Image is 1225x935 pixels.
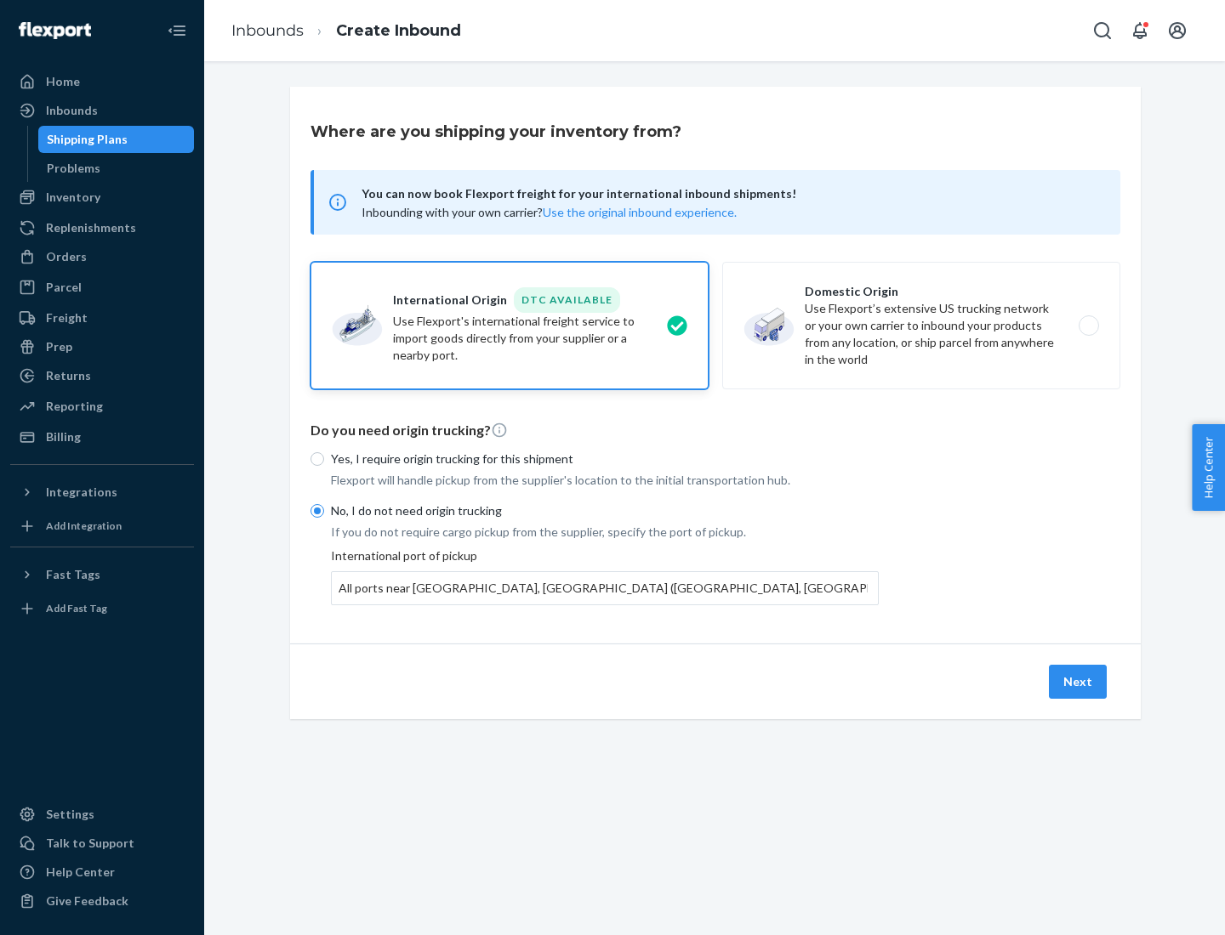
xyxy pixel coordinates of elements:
[10,68,194,95] a: Home
[10,830,194,857] a: Talk to Support
[46,601,107,615] div: Add Fast Tag
[10,479,194,506] button: Integrations
[10,423,194,450] a: Billing
[38,155,195,182] a: Problems
[311,504,324,518] input: No, I do not need origin trucking
[10,393,194,420] a: Reporting
[46,73,80,90] div: Home
[19,22,91,39] img: Flexport logo
[311,452,324,466] input: Yes, I require origin trucking for this shipment
[231,21,304,40] a: Inbounds
[46,338,72,355] div: Prep
[46,806,94,823] div: Settings
[218,6,475,56] ol: breadcrumbs
[362,205,737,219] span: Inbounding with your own carrier?
[1192,424,1225,511] button: Help Center
[10,362,194,389] a: Returns
[10,243,194,270] a: Orders
[10,304,194,331] a: Freight
[46,279,82,296] div: Parcel
[10,97,194,124] a: Inbounds
[47,131,128,148] div: Shipping Plans
[331,450,879,467] p: Yes, I require origin trucking for this shipment
[10,858,194,886] a: Help Center
[46,518,122,533] div: Add Integration
[46,484,117,501] div: Integrations
[46,428,81,445] div: Billing
[10,513,194,540] a: Add Integration
[46,189,100,206] div: Inventory
[1085,14,1120,48] button: Open Search Box
[331,502,879,519] p: No, I do not need origin trucking
[10,887,194,915] button: Give Feedback
[10,333,194,360] a: Prep
[46,309,88,326] div: Freight
[10,214,194,241] a: Replenishments
[47,160,100,177] div: Problems
[10,561,194,588] button: Fast Tags
[1123,14,1157,48] button: Open notifications
[362,184,1100,204] span: You can now book Flexport freight for your international inbound shipments!
[46,219,136,236] div: Replenishments
[10,184,194,211] a: Inventory
[46,102,98,119] div: Inbounds
[1160,14,1194,48] button: Open account menu
[46,367,91,384] div: Returns
[46,864,115,881] div: Help Center
[10,801,194,828] a: Settings
[46,835,134,852] div: Talk to Support
[38,126,195,153] a: Shipping Plans
[10,274,194,301] a: Parcel
[10,595,194,622] a: Add Fast Tag
[311,121,681,143] h3: Where are you shipping your inventory from?
[311,421,1120,440] p: Do you need origin trucking?
[46,398,103,415] div: Reporting
[331,472,879,489] p: Flexport will handle pickup from the supplier's location to the initial transportation hub.
[46,566,100,583] div: Fast Tags
[46,892,128,909] div: Give Feedback
[543,204,737,221] button: Use the original inbound experience.
[46,248,87,265] div: Orders
[336,21,461,40] a: Create Inbound
[331,524,879,541] p: If you do not require cargo pickup from the supplier, specify the port of pickup.
[331,547,879,605] div: International port of pickup
[1049,665,1107,699] button: Next
[160,14,194,48] button: Close Navigation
